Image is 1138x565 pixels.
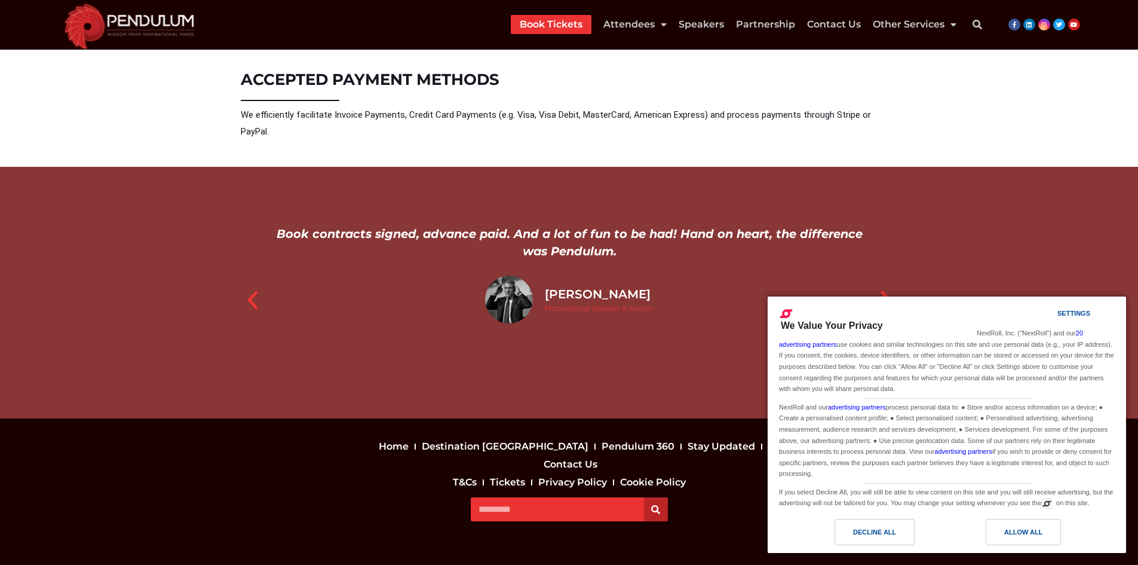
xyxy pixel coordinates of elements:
div: Decline All [853,526,896,539]
span: We efficiently facilitate Invoice Payments, Credit C [241,109,441,120]
div: 5 / 15 [251,213,887,387]
div: Allow All [1004,526,1042,539]
div: Book contracts signed, advance paid. And a lot of fun to be had! Hand on heart, the difference wa... [263,225,875,261]
a: Other Services [873,15,956,34]
a: Stay Updated [685,438,758,456]
span: [PERSON_NAME] [544,285,654,303]
div: Settings [1057,307,1090,320]
a: Destination [GEOGRAPHIC_DATA] [419,438,591,456]
img: PAUL MCNEIVE [484,275,532,323]
nav: Menu [511,15,956,34]
a: Tickets [487,474,528,491]
span: ard Payments (e.g. Visa, Visa Debit, MasterCard, American Express) and process payments through S... [241,109,871,137]
a: Decline All [775,519,947,551]
a: Book Tickets [520,15,582,34]
span: Motivational Speaker & Author [544,303,654,313]
div: NextRoll and our process personal data to: ● Store and/or access information on a device; ● Creat... [777,399,1117,481]
a: advertising partners [828,404,886,411]
a: Settings [1036,304,1065,326]
a: Privacy Policy [535,474,610,491]
a: Speakers [679,15,724,34]
nav: Menu [365,438,774,474]
a: Contact Us [541,456,600,474]
a: 20 advertising partners [779,329,1083,348]
a: Allow All [947,519,1119,551]
a: Attendees [603,15,667,34]
a: T&Cs [450,474,480,491]
a: Pendulum 360 [599,438,677,456]
div: NextRoll, Inc. ("NextRoll") and our use cookies and similar technologies on this site and use per... [777,326,1117,395]
div: Next slide [874,288,898,312]
div: Slides [251,213,887,387]
a: advertising partners [934,448,992,455]
iframe: Brevo live chat [12,529,155,553]
span: ACCEPTED PAYMENT METHODS [241,70,499,89]
div: Previous slide [241,288,265,312]
a: Cookie Policy [617,474,689,491]
div: Search [965,13,989,36]
a: Contact Us [807,15,861,34]
a: Partnership [736,15,795,34]
a: Home [376,438,412,456]
nav: Menu [365,474,774,491]
div: If you select Decline All, you will still be able to view content on this site and you will still... [777,484,1117,510]
button: Search [644,497,668,521]
span: We Value Your Privacy [781,320,883,331]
